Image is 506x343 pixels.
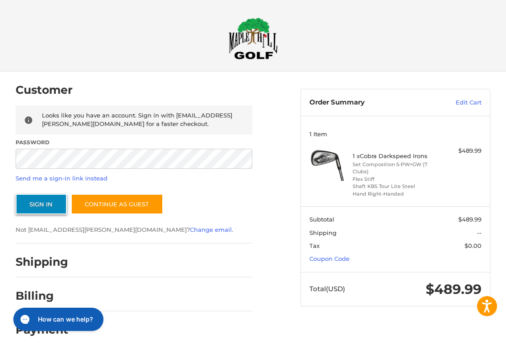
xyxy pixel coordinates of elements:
span: Tax [309,242,320,249]
li: Hand Right-Handed [353,190,436,198]
span: $489.99 [426,281,481,297]
h3: 1 Item [309,130,481,138]
li: Set Composition 5-PW+GW (7 Clubs) [353,161,436,176]
iframe: Gorgias live chat messenger [9,305,106,334]
span: -- [477,229,481,236]
div: $489.99 [439,146,481,155]
a: Coupon Code [309,255,350,262]
a: Continue as guest [71,194,163,214]
p: Not [EMAIL_ADDRESS][PERSON_NAME][DOMAIN_NAME]? . [16,226,252,234]
h2: Shipping [16,255,68,269]
span: Subtotal [309,216,334,223]
h2: Billing [16,289,68,303]
h4: 1 x Cobra Darkspeed Irons [353,152,436,159]
span: Total (USD) [309,284,345,293]
span: Looks like you have an account. Sign in with [EMAIL_ADDRESS][PERSON_NAME][DOMAIN_NAME] for a fast... [42,112,232,128]
iframe: Google Customer Reviews [432,319,506,343]
a: Send me a sign-in link instead [16,175,107,182]
h2: Customer [16,83,73,97]
a: Edit Cart [427,98,481,107]
li: Flex Stiff [353,176,436,183]
img: Maple Hill Golf [229,17,278,59]
span: $0.00 [465,242,481,249]
label: Password [16,138,252,146]
button: Sign In [16,194,67,214]
h3: Order Summary [309,98,427,107]
span: Shipping [309,229,337,236]
span: $489.99 [458,216,481,223]
li: Shaft KBS Tour Lite Steel [353,183,436,190]
a: Change email [190,226,232,233]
